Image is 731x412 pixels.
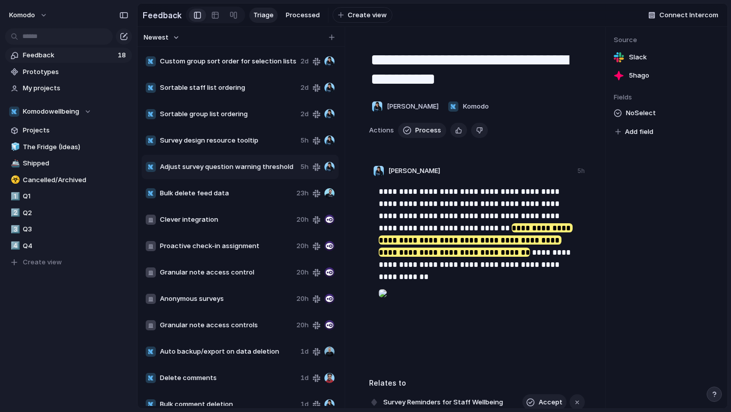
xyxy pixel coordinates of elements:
button: Komodo [445,98,491,115]
span: Cancelled/Archived [23,175,128,185]
div: 4️⃣ [11,240,18,252]
a: 2️⃣Q2 [5,205,132,221]
span: Komodo [9,10,35,20]
a: 1️⃣Q1 [5,189,132,204]
span: Anonymous surveys [160,294,292,304]
span: 23h [296,188,309,198]
div: 🚢 [11,158,18,169]
span: Source [614,35,719,45]
span: Fields [614,92,719,102]
a: ☣️Cancelled/Archived [5,173,132,188]
span: Feedback [23,50,115,60]
span: Connect Intercom [659,10,718,20]
span: Granular note access control [160,267,292,278]
span: Komodo [463,101,489,112]
span: Actions [369,125,394,135]
button: Komodo [5,7,53,23]
button: Process [398,123,446,138]
a: Projects [5,123,132,138]
span: Q4 [23,241,128,251]
a: Processed [282,8,324,23]
span: Create view [23,257,62,267]
span: Bulk delete feed data [160,188,292,198]
button: ☣️ [9,175,19,185]
button: 2️⃣ [9,208,19,218]
span: Process [415,125,441,135]
span: Clever integration [160,215,292,225]
div: 🧊The Fridge (Ideas) [5,140,132,155]
span: Adjust survey question warning threshold [160,162,296,172]
span: Triage [253,10,274,20]
span: Prototypes [23,67,128,77]
span: Create view [348,10,387,20]
div: ☣️ [11,174,18,186]
span: 2d [301,109,309,119]
h3: Relates to [369,377,585,388]
button: [PERSON_NAME] [369,98,441,115]
a: Feedback18 [5,48,132,63]
span: Q3 [23,224,128,234]
a: Slack [614,50,719,64]
button: Create view [5,255,132,270]
div: 3️⃣ [11,224,18,235]
span: [PERSON_NAME] [388,166,440,176]
span: Accept [539,397,562,407]
button: Add field [614,125,655,139]
button: 🧊 [9,142,19,152]
div: 2️⃣ [11,207,18,219]
button: Komodowellbeing [5,104,132,119]
span: 1d [301,373,309,383]
button: Accept [522,394,567,410]
a: 🚢Shipped [5,156,132,171]
button: Delete [471,123,488,138]
span: Delete comments [160,373,296,383]
span: Proactive check-in assignment [160,241,292,251]
span: Auto backup/export on data deletion [160,347,296,357]
span: Newest [144,32,169,43]
span: 20h [296,267,309,278]
a: My projects [5,81,132,96]
a: 4️⃣Q4 [5,238,132,254]
button: 🚢 [9,158,19,168]
span: Survey design resource tooltip [160,135,296,146]
div: 5h [577,166,585,176]
h2: Feedback [143,9,182,21]
span: Projects [23,125,128,135]
span: 2d [301,56,309,66]
div: 🧊 [11,141,18,153]
span: Shipped [23,158,128,168]
a: Triage [249,8,278,23]
span: 1d [301,399,309,409]
span: 5h [301,162,309,172]
span: Sortable staff list ordering [160,83,296,93]
span: 5h ago [629,71,649,81]
a: Prototypes [5,64,132,80]
span: Processed [286,10,320,20]
span: 18 [118,50,128,60]
span: 2d [301,83,309,93]
span: Komodowellbeing [23,107,79,117]
span: [PERSON_NAME] [387,101,439,112]
span: Q2 [23,208,128,218]
a: 3️⃣Q3 [5,222,132,237]
span: Slack [629,52,647,62]
span: 20h [296,320,309,330]
span: The Fridge (Ideas) [23,142,128,152]
span: Bulk comment deletion [160,399,296,409]
span: 5h [301,135,309,146]
span: Granular note access controls [160,320,292,330]
button: 3️⃣ [9,224,19,234]
span: Sortable group list ordering [160,109,296,119]
button: 4️⃣ [9,241,19,251]
div: 1️⃣ [11,191,18,202]
span: Custom group sort order for selection lists [160,56,296,66]
button: Newest [142,31,181,44]
span: 20h [296,215,309,225]
span: Q1 [23,191,128,201]
span: My projects [23,83,128,93]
